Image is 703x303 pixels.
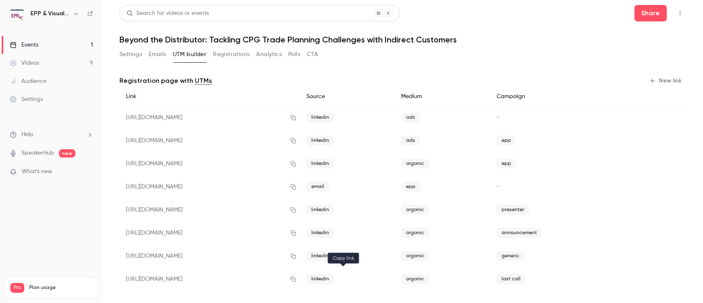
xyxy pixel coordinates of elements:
div: [URL][DOMAIN_NAME] [119,152,300,175]
span: ads [401,136,420,146]
span: - [496,115,499,120]
span: Pro [10,283,24,293]
div: Settings [10,95,43,103]
span: organic [401,205,429,215]
span: presenter [496,205,529,215]
span: epp [496,159,516,169]
a: UTMs [195,76,212,86]
span: linkedin [306,205,334,215]
span: linkedin [306,274,334,284]
span: last call [496,274,525,284]
div: Link [119,87,300,106]
span: announcement [496,228,542,238]
h1: Beyond the Distributor: Tackling CPG Trade Planning Challenges with Indirect Customers [119,35,687,45]
div: [URL][DOMAIN_NAME] [119,244,300,268]
button: Polls [288,48,300,61]
span: organic [401,251,429,261]
div: Source [300,87,395,106]
div: Search for videos or events [126,9,209,18]
span: epp [496,136,516,146]
span: organic [401,274,429,284]
div: Videos [10,59,39,67]
button: Share [634,5,667,21]
span: Plan usage [29,284,93,291]
span: What's new [21,167,52,176]
span: linkedin [306,136,334,146]
span: Help [21,130,33,139]
div: Events [10,41,38,49]
span: organic [401,228,429,238]
span: email [306,182,329,192]
span: epp [401,182,420,192]
div: Campaign [490,87,625,106]
span: organic [401,159,429,169]
button: Registrations [213,48,250,61]
button: UTM builder [173,48,206,61]
span: new [59,149,75,157]
span: linkedin [306,251,334,261]
div: [URL][DOMAIN_NAME] [119,129,300,152]
span: - [496,184,499,190]
div: [URL][DOMAIN_NAME] [119,198,300,221]
span: linkedin [306,159,334,169]
div: [URL][DOMAIN_NAME] [119,221,300,244]
span: generic [496,251,524,261]
div: [URL][DOMAIN_NAME] [119,106,300,129]
button: New link [646,74,687,87]
a: SpeakerHub [21,149,54,157]
div: Medium [395,87,490,106]
img: EPP & Visualfabriq [10,7,23,20]
li: help-dropdown-opener [10,130,93,139]
button: Settings [119,48,142,61]
button: Analytics [256,48,282,61]
div: [URL][DOMAIN_NAME] [119,175,300,198]
h6: EPP & Visualfabriq [30,9,69,18]
span: linkedin [306,228,334,238]
span: ads [401,113,420,122]
div: [URL][DOMAIN_NAME] [119,268,300,291]
div: Audience [10,77,47,85]
span: linkedin [306,113,334,122]
button: Emails [149,48,166,61]
button: CTA [307,48,318,61]
p: Registration page with [119,76,212,86]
